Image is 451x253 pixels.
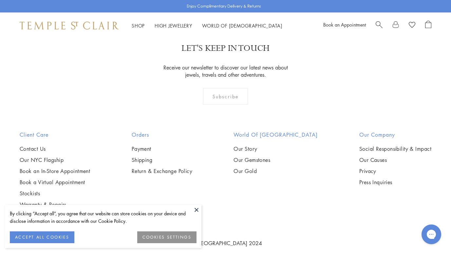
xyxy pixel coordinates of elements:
div: Subscribe [203,88,248,105]
button: ACCEPT ALL COOKIES [10,231,74,243]
iframe: Gorgias live chat messenger [418,222,444,246]
h2: Client Care [20,131,90,139]
a: Press Inquiries [359,179,431,186]
a: Our Gold [234,167,318,175]
a: Book an Appointment [323,21,366,28]
nav: Main navigation [132,22,282,30]
a: Payment [132,145,193,152]
a: ShopShop [132,22,145,29]
a: Social Responsibility & Impact [359,145,431,152]
a: Shipping [132,156,193,164]
a: Contact Us [20,145,90,152]
a: Stockists [20,190,90,197]
a: View Wishlist [409,21,415,30]
h2: World of [GEOGRAPHIC_DATA] [234,131,318,139]
a: Book an In-Store Appointment [20,167,90,175]
a: Return & Exchange Policy [132,167,193,175]
div: By clicking “Accept all”, you agree that our website can store cookies on your device and disclos... [10,210,197,225]
a: Privacy [359,167,431,175]
a: High JewelleryHigh Jewellery [155,22,192,29]
p: Receive our newsletter to discover our latest news about jewels, travels and other adventures. [159,64,292,78]
a: World of [DEMOGRAPHIC_DATA]World of [DEMOGRAPHIC_DATA] [202,22,282,29]
a: Book a Virtual Appointment [20,179,90,186]
a: Warranty & Repairs [20,201,90,208]
img: Temple St. Clair [20,22,119,29]
a: Our Causes [359,156,431,164]
h2: Orders [132,131,193,139]
a: Open Shopping Bag [425,21,431,30]
a: Our NYC Flagship [20,156,90,164]
a: Our Gemstones [234,156,318,164]
p: LET'S KEEP IN TOUCH [181,43,270,54]
button: COOKIES SETTINGS [137,231,197,243]
a: Our Story [234,145,318,152]
h2: Our Company [359,131,431,139]
a: © [GEOGRAPHIC_DATA] 2024 [189,240,262,247]
a: Search [376,21,383,30]
p: Enjoy Complimentary Delivery & Returns [187,3,261,10]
